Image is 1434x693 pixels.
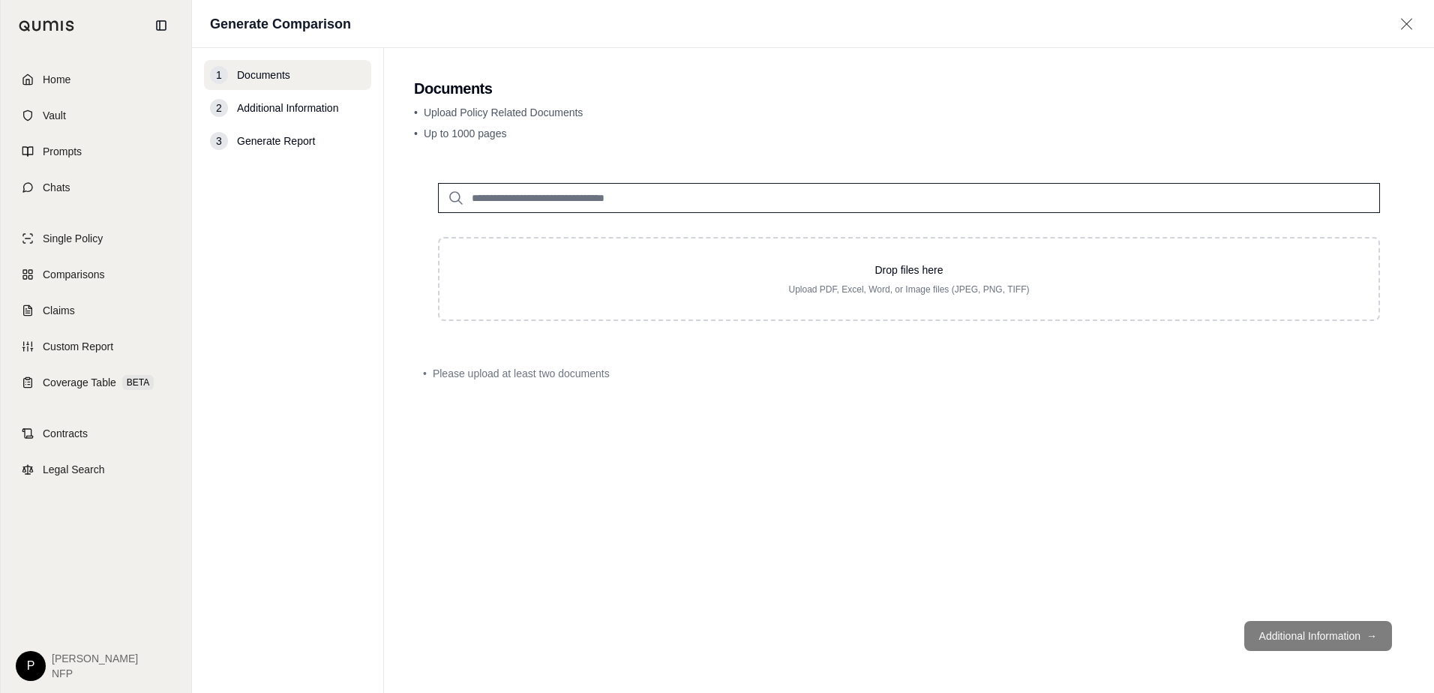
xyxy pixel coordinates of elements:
[10,222,182,255] a: Single Policy
[10,417,182,450] a: Contracts
[210,66,228,84] div: 1
[10,330,182,363] a: Custom Report
[19,20,75,31] img: Qumis Logo
[414,127,418,139] span: •
[149,13,173,37] button: Collapse sidebar
[43,462,105,477] span: Legal Search
[10,99,182,132] a: Vault
[43,426,88,441] span: Contracts
[423,366,427,381] span: •
[414,78,1404,99] h2: Documents
[43,375,116,390] span: Coverage Table
[424,127,507,139] span: Up to 1000 pages
[424,106,583,118] span: Upload Policy Related Documents
[52,666,138,681] span: NFP
[10,258,182,291] a: Comparisons
[210,13,351,34] h1: Generate Comparison
[122,375,154,390] span: BETA
[43,267,104,282] span: Comparisons
[210,99,228,117] div: 2
[433,366,610,381] span: Please upload at least two documents
[16,651,46,681] div: P
[43,339,113,354] span: Custom Report
[10,366,182,399] a: Coverage TableBETA
[210,132,228,150] div: 3
[43,108,66,123] span: Vault
[10,135,182,168] a: Prompts
[10,171,182,204] a: Chats
[43,72,70,87] span: Home
[10,453,182,486] a: Legal Search
[43,180,70,195] span: Chats
[463,283,1354,295] p: Upload PDF, Excel, Word, or Image files (JPEG, PNG, TIFF)
[52,651,138,666] span: [PERSON_NAME]
[43,144,82,159] span: Prompts
[414,106,418,118] span: •
[463,262,1354,277] p: Drop files here
[237,67,290,82] span: Documents
[237,133,315,148] span: Generate Report
[43,303,75,318] span: Claims
[10,294,182,327] a: Claims
[237,100,338,115] span: Additional Information
[43,231,103,246] span: Single Policy
[10,63,182,96] a: Home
